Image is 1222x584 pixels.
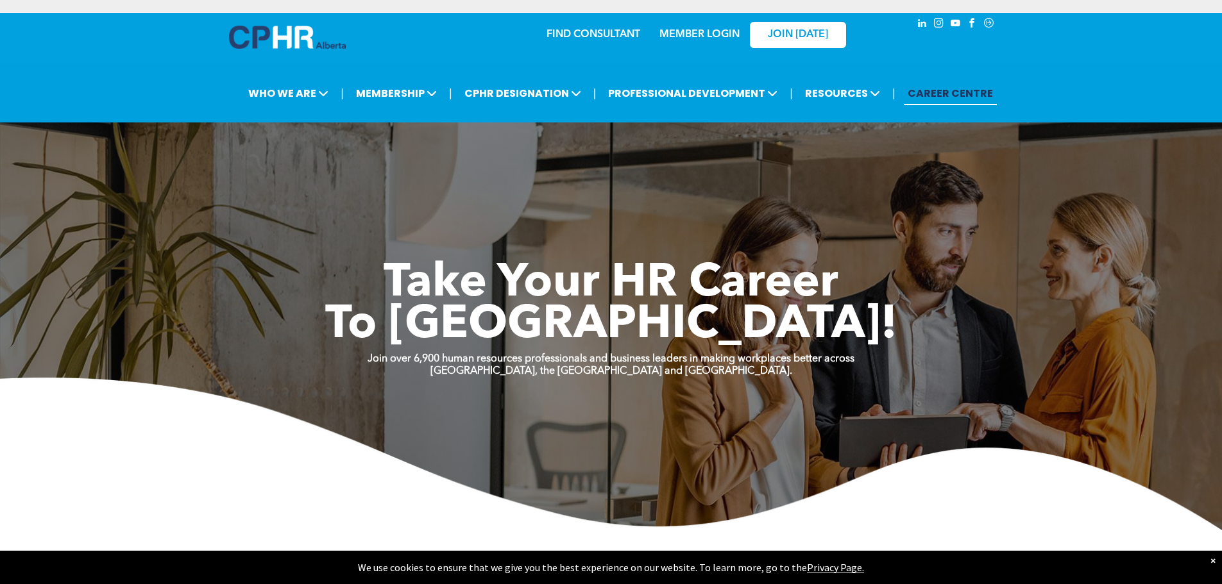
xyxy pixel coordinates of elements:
[949,16,963,33] a: youtube
[244,81,332,105] span: WHO WE ARE
[750,22,846,48] a: JOIN [DATE]
[1210,554,1216,567] div: Dismiss notification
[768,29,828,41] span: JOIN [DATE]
[461,81,585,105] span: CPHR DESIGNATION
[449,80,452,106] li: |
[915,16,929,33] a: linkedin
[368,354,854,364] strong: Join over 6,900 human resources professionals and business leaders in making workplaces better ac...
[593,80,597,106] li: |
[904,81,997,105] a: CAREER CENTRE
[807,561,864,574] a: Privacy Page.
[790,80,793,106] li: |
[965,16,980,33] a: facebook
[430,366,792,376] strong: [GEOGRAPHIC_DATA], the [GEOGRAPHIC_DATA] and [GEOGRAPHIC_DATA].
[801,81,884,105] span: RESOURCES
[325,303,897,349] span: To [GEOGRAPHIC_DATA]!
[341,80,344,106] li: |
[932,16,946,33] a: instagram
[229,26,346,49] img: A blue and white logo for cp alberta
[352,81,441,105] span: MEMBERSHIP
[982,16,996,33] a: Social network
[892,80,895,106] li: |
[659,29,740,40] a: MEMBER LOGIN
[547,29,640,40] a: FIND CONSULTANT
[384,261,838,307] span: Take Your HR Career
[604,81,781,105] span: PROFESSIONAL DEVELOPMENT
